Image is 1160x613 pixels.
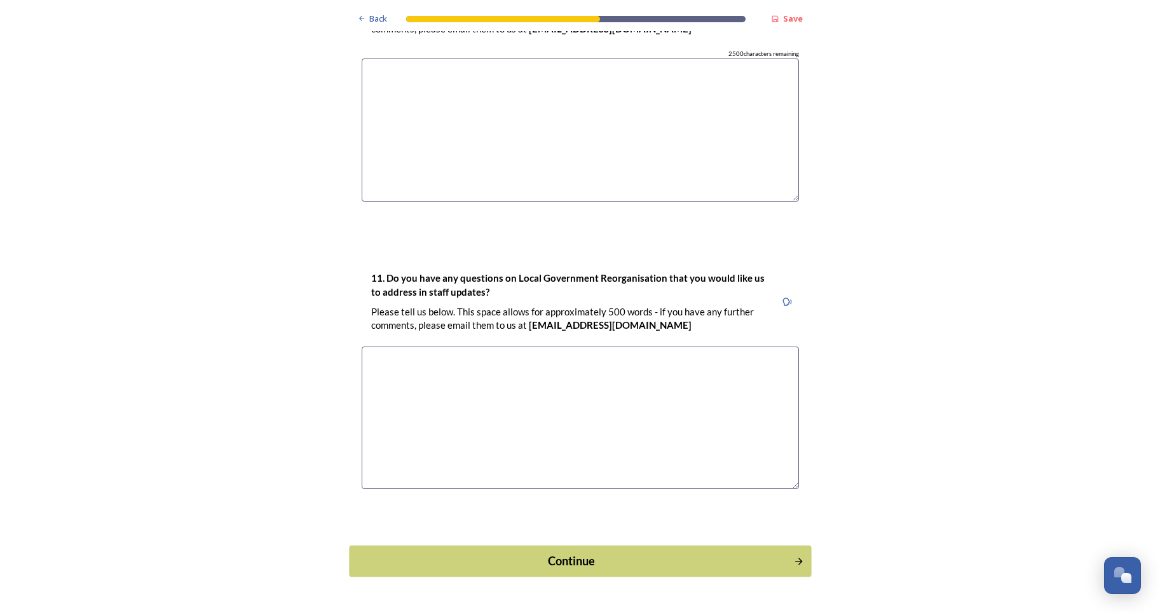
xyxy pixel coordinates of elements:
[1104,557,1141,594] button: Open Chat
[356,553,786,570] div: Continue
[369,13,387,25] span: Back
[783,13,803,24] strong: Save
[371,272,767,297] strong: 11. Do you have any questions on Local Government Reorganisation that you would like us to addres...
[371,305,767,333] p: Please tell us below. This space allows for approximately 500 words - if you have any further com...
[349,546,811,577] button: Continue
[728,50,799,59] span: 2500 characters remaining
[529,23,692,34] strong: [EMAIL_ADDRESS][DOMAIN_NAME]
[529,319,692,331] strong: [EMAIL_ADDRESS][DOMAIN_NAME]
